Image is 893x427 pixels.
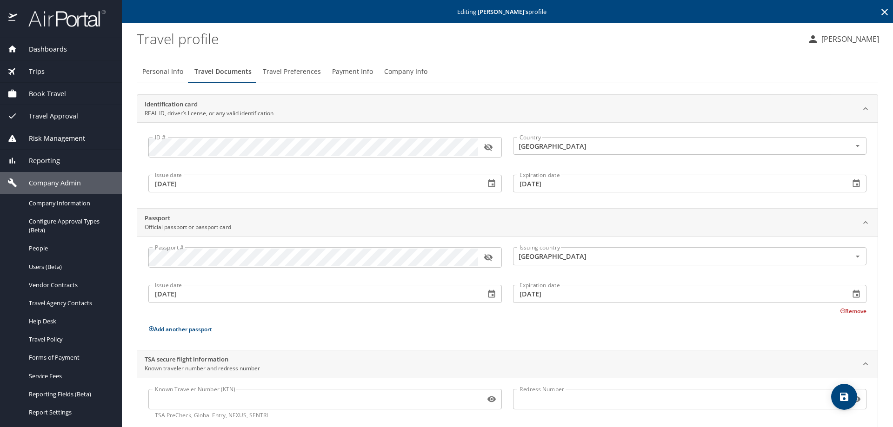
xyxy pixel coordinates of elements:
span: Service Fees [29,372,111,381]
div: Profile [137,60,878,83]
span: Personal Info [142,66,183,78]
span: Risk Management [17,133,85,144]
span: Travel Agency Contacts [29,299,111,308]
h2: TSA secure flight information [145,355,260,364]
div: Identification cardREAL ID, driver’s license, or any valid identification [137,95,878,123]
p: TSA PreCheck, Global Entry, NEXUS, SENTRI [155,411,495,420]
button: [PERSON_NAME] [804,31,883,47]
input: MM/DD/YYYY [148,285,478,302]
p: Editing profile [125,9,890,15]
h2: Passport [145,214,231,223]
div: Identification cardREAL ID, driver’s license, or any valid identification [137,122,878,208]
span: Travel Preferences [263,66,321,78]
p: Official passport or passport card [145,223,231,231]
img: airportal-logo.png [18,9,106,27]
span: Company Info [384,66,427,78]
span: Configure Approval Types (Beta) [29,217,111,235]
span: Trips [17,66,45,77]
input: MM/DD/YYYY [513,285,842,302]
span: Users (Beta) [29,263,111,271]
span: Dashboards [17,44,67,54]
input: MM/DD/YYYY [513,175,842,192]
span: Payment Info [332,66,373,78]
div: PassportOfficial passport or passport card [137,209,878,236]
span: Company Information [29,199,111,208]
div: TSA secure flight informationKnown traveler number and redress number [137,350,878,378]
h1: Travel profile [137,24,800,53]
span: Reporting [17,156,60,166]
p: Known traveler number and redress number [145,364,260,373]
span: Reporting Fields (Beta) [29,390,111,399]
span: Vendor Contracts [29,281,111,289]
button: Remove [840,307,866,315]
span: Company Admin [17,178,81,188]
p: [PERSON_NAME] [819,33,879,45]
button: Add another passport [148,325,212,333]
span: Help Desk [29,317,111,326]
button: Open [852,140,863,151]
span: People [29,244,111,253]
span: Book Travel [17,89,66,99]
h2: Identification card [145,100,273,109]
span: Travel Policy [29,335,111,344]
strong: [PERSON_NAME] 's [478,7,528,16]
span: Travel Documents [194,66,252,78]
p: REAL ID, driver’s license, or any valid identification [145,109,273,118]
button: Open [852,251,863,262]
img: icon-airportal.png [8,9,18,27]
span: Travel Approval [17,111,78,121]
span: Report Settings [29,408,111,417]
button: save [831,384,857,410]
span: Forms of Payment [29,353,111,362]
input: MM/DD/YYYY [148,175,478,192]
div: PassportOfficial passport or passport card [137,236,878,349]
